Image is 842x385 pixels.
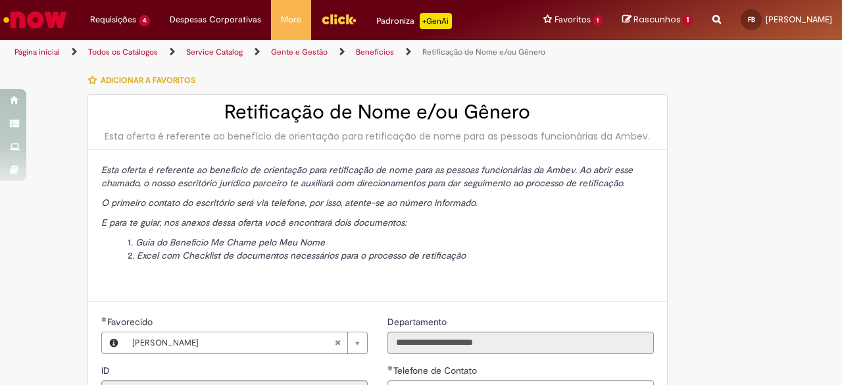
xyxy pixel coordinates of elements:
[748,15,755,24] span: FB
[101,197,477,209] em: O primeiro contato do escritório será via telefone, por isso, atente-se ao número informado.
[633,13,681,26] span: Rascunhos
[393,365,480,376] span: Telefone de Contato
[387,365,393,371] span: Obrigatório Preenchido
[126,332,367,353] a: [PERSON_NAME]Limpar campo Favorecido
[387,332,654,354] input: Departamento
[170,13,261,26] span: Despesas Corporativas
[387,315,449,328] label: Somente leitura - Departamento
[136,236,325,248] em: Guia do Benefício Me Chame pelo Meu Nome
[766,14,832,25] span: [PERSON_NAME]
[101,217,407,228] em: E para te guiar, nos anexos dessa oferta você encontrará dois documentos:
[101,130,654,143] div: Esta oferta é referente ao benefício de orientação para retificação de nome para as pessoas funci...
[14,47,60,57] a: Página inicial
[101,164,633,189] em: Esta oferta é referente ao benefício de orientação para retificação de nome para as pessoas funci...
[186,47,243,57] a: Service Catalog
[281,13,301,26] span: More
[101,364,112,377] label: Somente leitura - ID
[593,15,603,26] span: 1
[422,47,545,57] a: Retificação de Nome e/ou Gênero
[271,47,328,57] a: Gente e Gestão
[321,9,357,29] img: click_logo_yellow_360x200.png
[376,13,452,29] div: Padroniza
[101,75,195,86] span: Adicionar a Favoritos
[101,317,107,322] span: Obrigatório Preenchido
[139,15,150,26] span: 4
[90,13,136,26] span: Requisições
[137,249,466,261] em: Excel com Checklist de documentos necessários para o processo de retificação
[420,13,452,29] p: +GenAi
[10,40,551,64] ul: Trilhas de página
[683,14,693,26] span: 1
[88,47,158,57] a: Todos os Catálogos
[87,66,203,94] button: Adicionar a Favoritos
[132,332,334,353] span: [PERSON_NAME]
[102,332,126,353] button: Favorecido, Visualizar este registro Fernanda Caroline Brito
[622,14,693,26] a: Rascunhos
[387,316,449,328] span: Somente leitura - Departamento
[101,101,654,123] h2: Retificação de Nome e/ou Gênero
[107,316,155,328] span: Necessários - Favorecido
[328,332,347,353] abbr: Limpar campo Favorecido
[1,7,69,33] img: ServiceNow
[356,47,394,57] a: Benefícios
[101,365,112,376] span: Somente leitura - ID
[555,13,591,26] span: Favoritos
